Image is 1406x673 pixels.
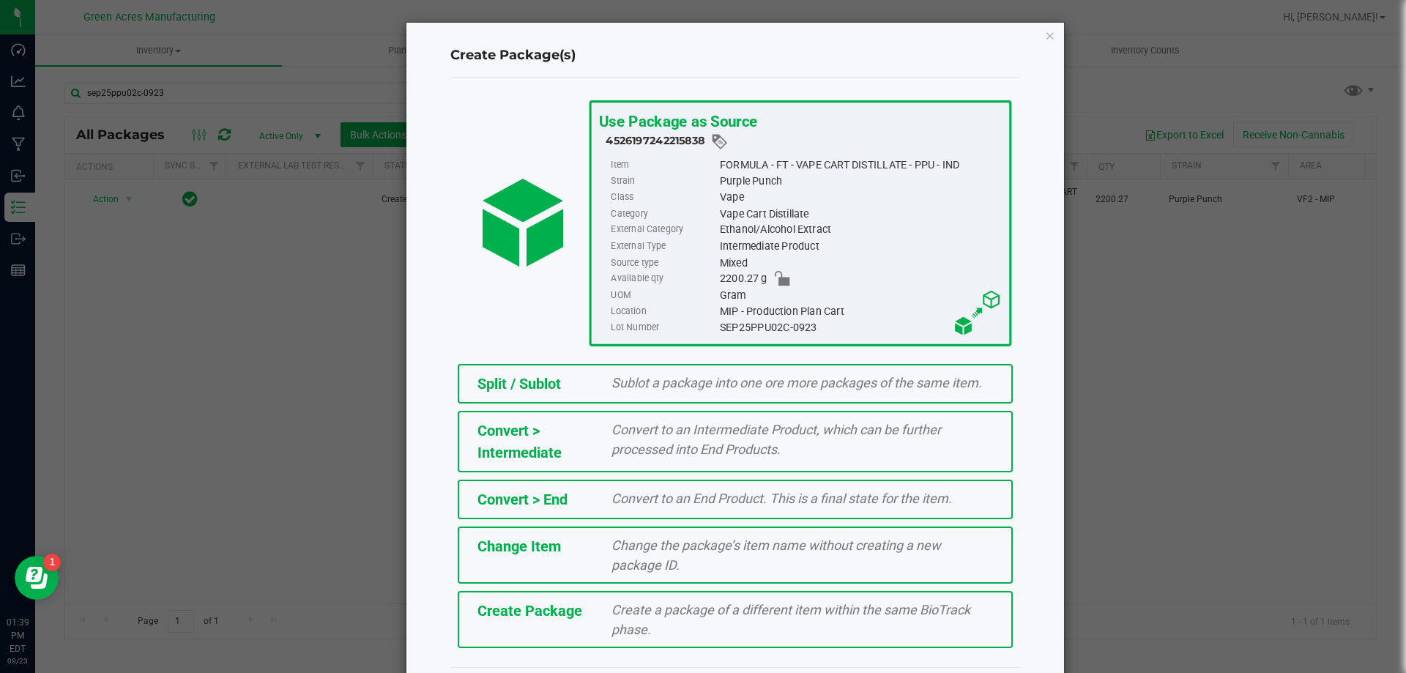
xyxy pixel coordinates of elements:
label: Lot Number [611,319,716,335]
label: Location [611,303,716,319]
iframe: Resource center [15,556,59,600]
label: Class [611,190,716,206]
div: 4526197242215838 [606,133,1002,151]
div: Mixed [719,255,1001,271]
label: UOM [611,287,716,303]
span: Sublot a package into one ore more packages of the same item. [611,375,982,390]
div: Vape [719,190,1001,206]
div: Gram [719,287,1001,303]
span: Create a package of a different item within the same BioTrack phase. [611,602,970,637]
span: Convert > End [477,491,568,508]
span: Use Package as Source [598,112,756,130]
div: Vape Cart Distillate [719,206,1001,222]
h4: Create Package(s) [450,46,1020,65]
div: FORMULA - FT - VAPE CART DISTILLATE - PPU - IND [719,157,1001,173]
label: External Category [611,222,716,238]
iframe: Resource center unread badge [43,554,61,571]
div: SEP25PPU02C-0923 [719,319,1001,335]
span: Convert to an Intermediate Product, which can be further processed into End Products. [611,422,941,457]
label: Category [611,206,716,222]
label: Item [611,157,716,173]
span: 2200.27 g [719,271,767,287]
div: MIP - Production Plan Cart [719,303,1001,319]
span: Convert > Intermediate [477,422,562,461]
span: Change the package’s item name without creating a new package ID. [611,538,941,573]
span: Create Package [477,602,582,620]
div: Purple Punch [719,173,1001,189]
span: Convert to an End Product. This is a final state for the item. [611,491,952,506]
div: Ethanol/Alcohol Extract [719,222,1001,238]
div: Intermediate Product [719,238,1001,254]
label: Strain [611,173,716,189]
span: Change Item [477,538,561,555]
span: Split / Sublot [477,375,561,393]
label: External Type [611,238,716,254]
label: Available qty [611,271,716,287]
label: Source type [611,255,716,271]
